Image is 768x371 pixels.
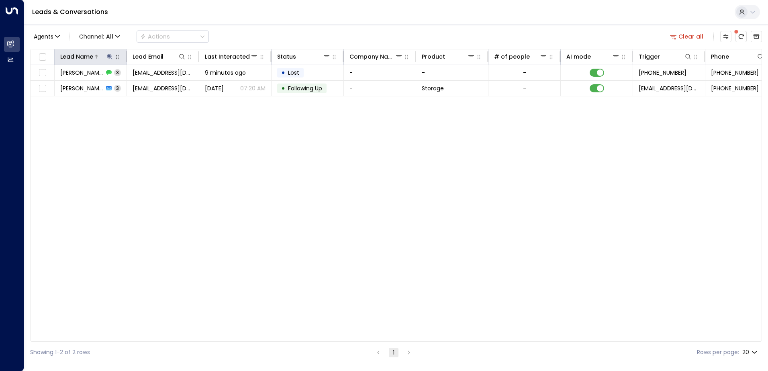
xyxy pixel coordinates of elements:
div: Lead Email [133,52,186,61]
span: Daniel Palmer [60,69,104,77]
span: Toggle select row [37,68,47,78]
span: Toggle select row [37,84,47,94]
button: Agents [30,31,63,42]
div: Phone [711,52,764,61]
div: Last Interacted [205,52,250,61]
span: Aug 31, 2025 [205,84,224,92]
span: Lost [288,69,299,77]
td: - [416,65,488,80]
button: Channel:All [76,31,123,42]
span: Storage [422,84,444,92]
div: # of people [494,52,547,61]
div: Lead Name [60,52,93,61]
label: Rows per page: [697,348,739,357]
nav: pagination navigation [373,347,414,357]
span: Channel: [76,31,123,42]
div: Button group with a nested menu [137,31,209,43]
span: All [106,33,113,40]
div: AI mode [566,52,591,61]
span: Dpalmer.dep@gmail.com [133,69,193,77]
button: Archived Leads [751,31,762,42]
div: Product [422,52,445,61]
span: Following Up [288,84,322,92]
td: - [344,65,416,80]
div: Phone [711,52,729,61]
p: 07:20 AM [240,84,266,92]
span: 3 [114,85,121,92]
span: Toggle select all [37,52,47,62]
div: Lead Email [133,52,163,61]
div: Status [277,52,296,61]
div: # of people [494,52,530,61]
span: 3 [114,69,121,76]
td: - [344,81,416,96]
button: Actions [137,31,209,43]
div: AI mode [566,52,620,61]
div: Company Name [349,52,403,61]
span: There are new threads available. Refresh the grid to view the latest updates. [735,31,747,42]
span: +447507726261 [711,84,759,92]
span: +447507726261 [711,69,759,77]
div: • [281,66,285,79]
div: Trigger [639,52,692,61]
button: page 1 [389,348,398,357]
span: 9 minutes ago [205,69,246,77]
div: - [523,69,526,77]
div: Lead Name [60,52,114,61]
span: +447507726261 [639,69,686,77]
div: • [281,82,285,95]
div: Trigger [639,52,660,61]
div: Product [422,52,475,61]
div: Showing 1-2 of 2 rows [30,348,90,357]
div: 20 [742,347,759,358]
div: Company Name [349,52,395,61]
span: leads@space-station.co.uk [639,84,699,92]
button: Customize [720,31,731,42]
div: Status [277,52,331,61]
span: Daniel Palmer [60,84,104,92]
div: Last Interacted [205,52,258,61]
span: Agents [34,34,53,39]
div: Actions [140,33,170,40]
button: Clear all [667,31,707,42]
div: - [523,84,526,92]
span: Dpalmer.dep@gmail.com [133,84,193,92]
a: Leads & Conversations [32,7,108,16]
